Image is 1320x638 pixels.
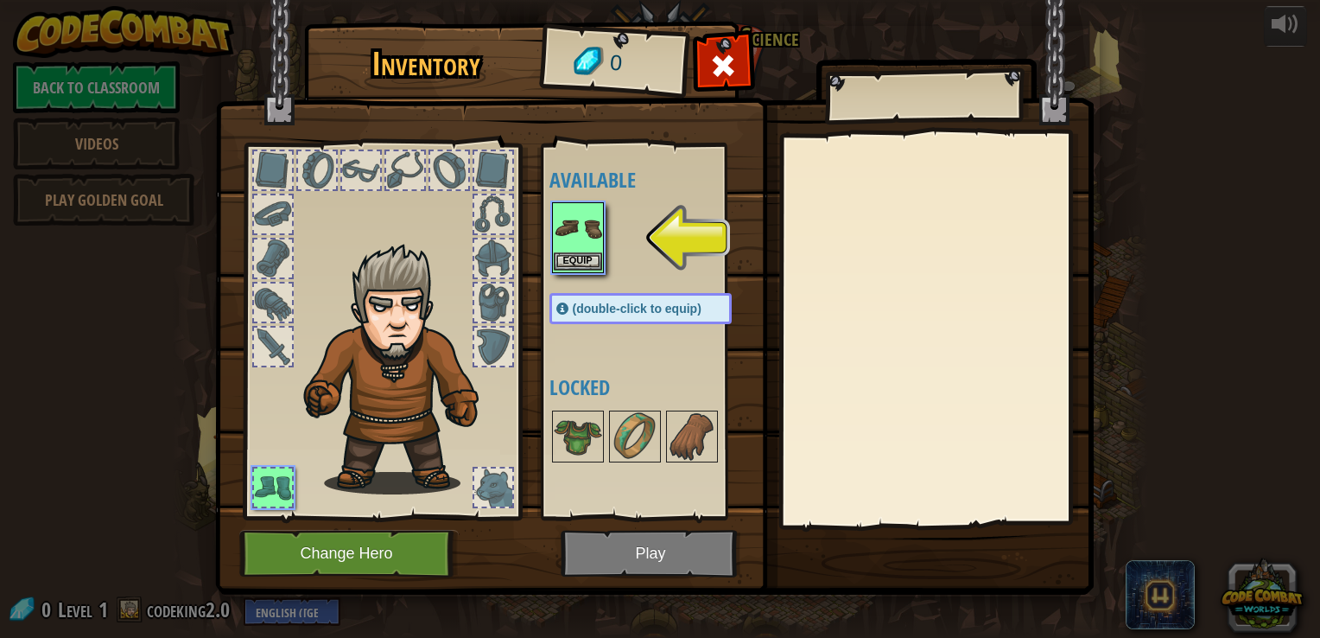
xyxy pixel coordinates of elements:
[554,204,602,252] img: portrait.png
[239,530,459,577] button: Change Hero
[573,302,701,316] span: (double-click to equip)
[611,412,659,461] img: portrait.png
[608,48,623,80] span: 0
[549,169,766,191] h4: Available
[554,412,602,461] img: portrait.png
[316,46,536,82] h1: Inventory
[668,412,716,461] img: portrait.png
[295,243,507,494] img: hair_m2.png
[554,252,602,271] button: Equip
[549,376,766,399] h4: Locked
